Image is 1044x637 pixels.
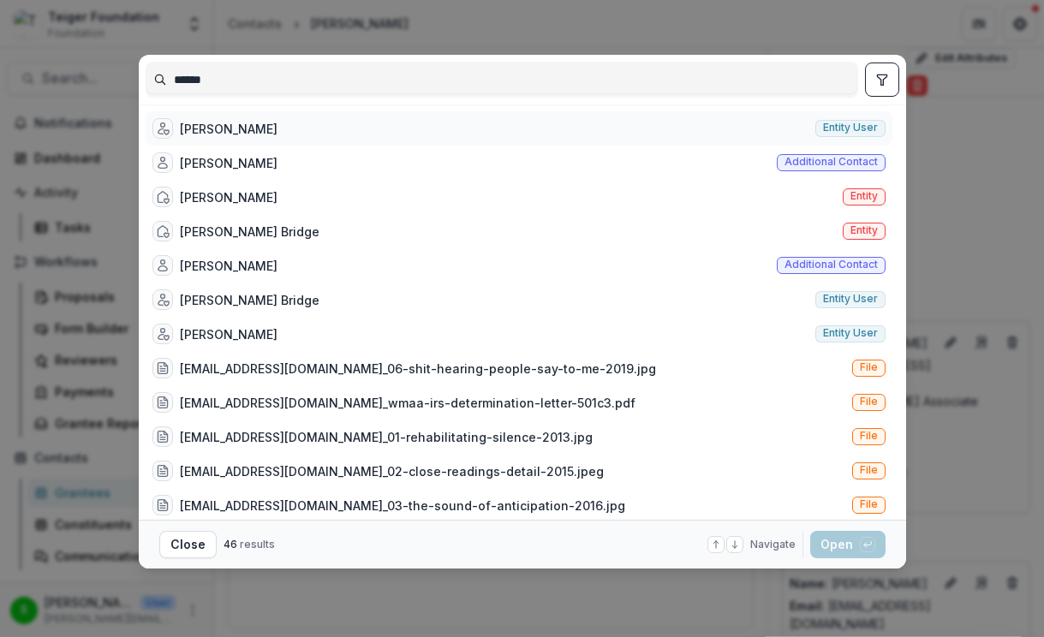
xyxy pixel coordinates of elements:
[850,224,878,236] span: Entity
[180,394,635,412] div: [EMAIL_ADDRESS][DOMAIN_NAME]_wmaa-irs-determination-letter-501c3.pdf
[860,498,878,510] span: File
[860,464,878,476] span: File
[850,190,878,202] span: Entity
[784,156,878,168] span: Additional contact
[180,223,319,241] div: [PERSON_NAME] Bridge
[159,531,217,558] button: Close
[823,327,878,339] span: Entity user
[180,325,277,343] div: [PERSON_NAME]
[860,361,878,373] span: File
[810,531,886,558] button: Open
[180,497,625,515] div: [EMAIL_ADDRESS][DOMAIN_NAME]_03-the-sound-of-anticipation-2016.jpg
[784,259,878,271] span: Additional contact
[823,122,878,134] span: Entity user
[180,462,604,480] div: [EMAIL_ADDRESS][DOMAIN_NAME]_02-close-readings-detail-2015.jpeg
[180,120,277,138] div: [PERSON_NAME]
[823,293,878,305] span: Entity user
[240,538,275,551] span: results
[180,291,319,309] div: [PERSON_NAME] Bridge
[860,396,878,408] span: File
[180,188,277,206] div: [PERSON_NAME]
[180,428,593,446] div: [EMAIL_ADDRESS][DOMAIN_NAME]_01-rehabilitating-silence-2013.jpg
[865,63,899,97] button: toggle filters
[224,538,237,551] span: 46
[750,537,796,552] span: Navigate
[180,257,277,275] div: [PERSON_NAME]
[860,430,878,442] span: File
[180,154,277,172] div: [PERSON_NAME]
[180,360,656,378] div: [EMAIL_ADDRESS][DOMAIN_NAME]_06-shit-hearing-people-say-to-me-2019.jpg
